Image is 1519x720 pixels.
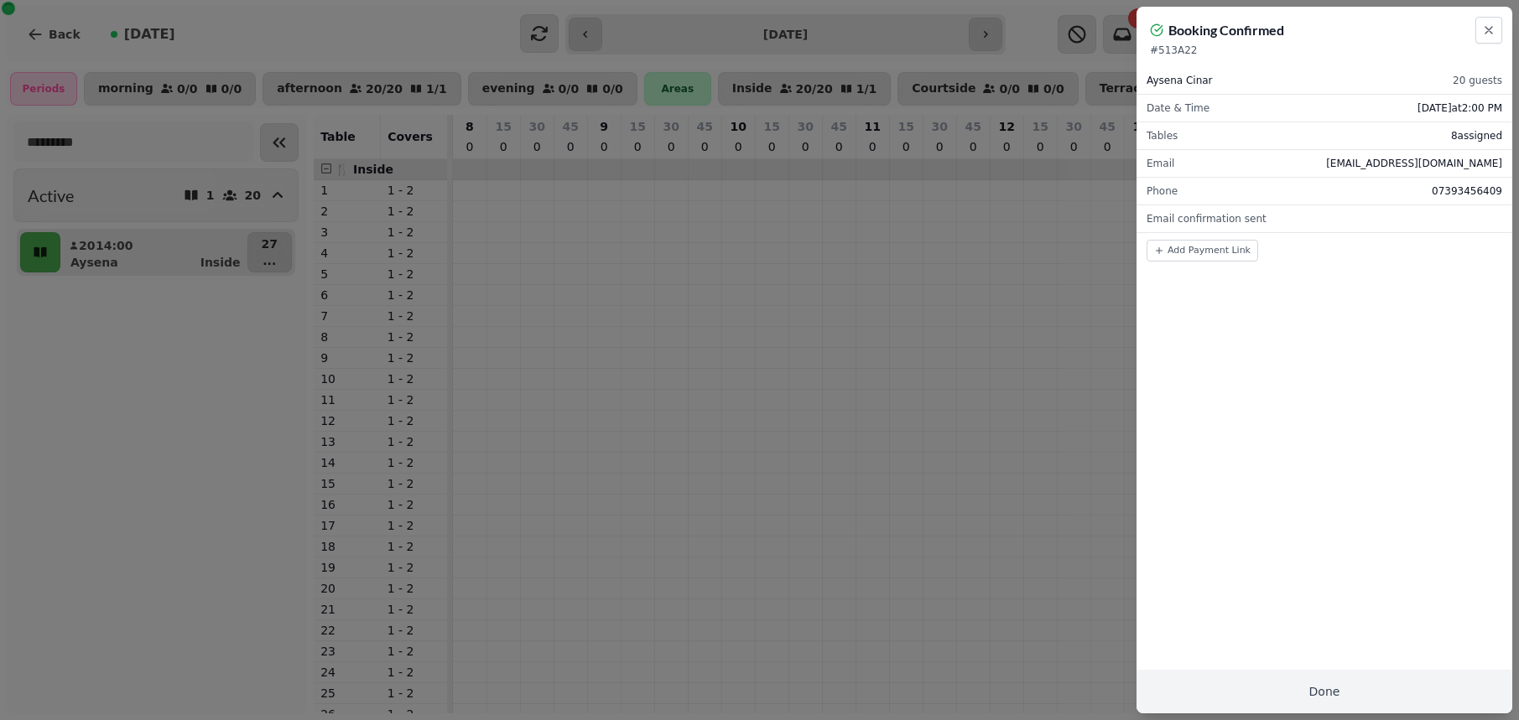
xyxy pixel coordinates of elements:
span: Tables [1147,129,1178,142]
button: Done [1137,670,1512,713]
button: Add Payment Link [1147,240,1258,262]
span: 20 guests [1453,74,1502,87]
span: [DATE] at 2:00 PM [1418,101,1502,115]
span: 07393456409 [1432,184,1502,198]
span: 8 assigned [1451,129,1502,142]
h2: Booking Confirmed [1168,20,1284,40]
div: Email confirmation sent [1137,205,1512,232]
span: Phone [1147,184,1178,198]
span: Date & Time [1147,101,1209,115]
span: Email [1147,157,1174,170]
p: # 513A22 [1150,44,1499,57]
span: Aysena Cinar [1147,74,1213,87]
span: [EMAIL_ADDRESS][DOMAIN_NAME] [1326,157,1502,170]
